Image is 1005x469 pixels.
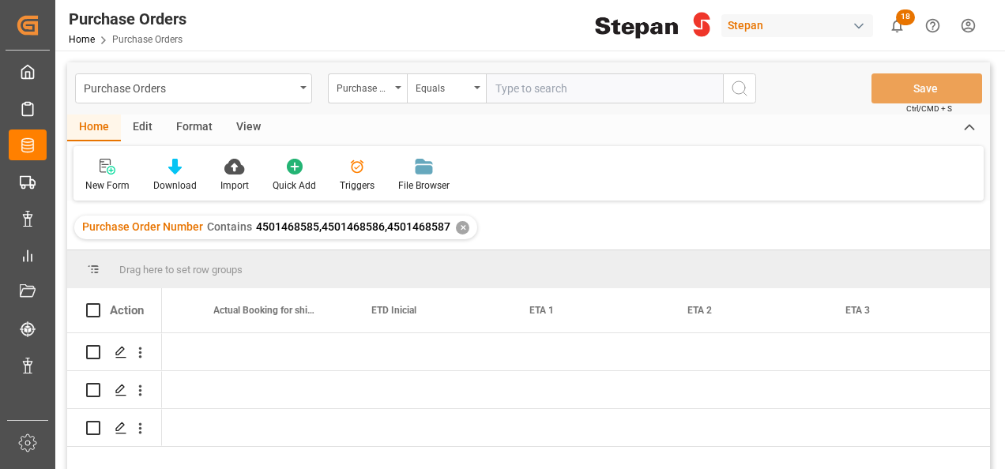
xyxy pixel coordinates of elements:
[69,7,186,31] div: Purchase Orders
[69,34,95,45] a: Home
[328,73,407,103] button: open menu
[82,220,203,233] span: Purchase Order Number
[456,221,469,234] div: ✕
[207,220,252,233] span: Contains
[121,114,164,141] div: Edit
[337,77,390,96] div: Purchase Order Number
[110,303,144,317] div: Action
[687,305,712,316] span: ETA 2
[871,73,982,103] button: Save
[213,305,319,316] span: Actual Booking for shipment date
[906,103,952,114] span: Ctrl/CMD + S
[84,77,295,97] div: Purchase Orders
[845,305,870,316] span: ETA 3
[67,333,162,371] div: Press SPACE to select this row.
[721,14,873,37] div: Stepan
[896,9,915,25] span: 18
[371,305,416,316] span: ETD Inicial
[67,114,121,141] div: Home
[256,220,450,233] span: 4501468585,4501468586,4501468587
[85,178,130,193] div: New Form
[486,73,723,103] input: Type to search
[340,178,375,193] div: Triggers
[164,114,224,141] div: Format
[398,178,450,193] div: File Browser
[67,409,162,447] div: Press SPACE to select this row.
[416,77,469,96] div: Equals
[879,8,915,43] button: show 18 new notifications
[595,12,710,39] img: Stepan_Company_logo.svg.png_1713531530.png
[721,10,879,40] button: Stepan
[220,178,249,193] div: Import
[224,114,273,141] div: View
[119,264,243,276] span: Drag here to set row groups
[75,73,312,103] button: open menu
[273,178,316,193] div: Quick Add
[915,8,950,43] button: Help Center
[529,305,554,316] span: ETA 1
[153,178,197,193] div: Download
[723,73,756,103] button: search button
[67,371,162,409] div: Press SPACE to select this row.
[407,73,486,103] button: open menu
